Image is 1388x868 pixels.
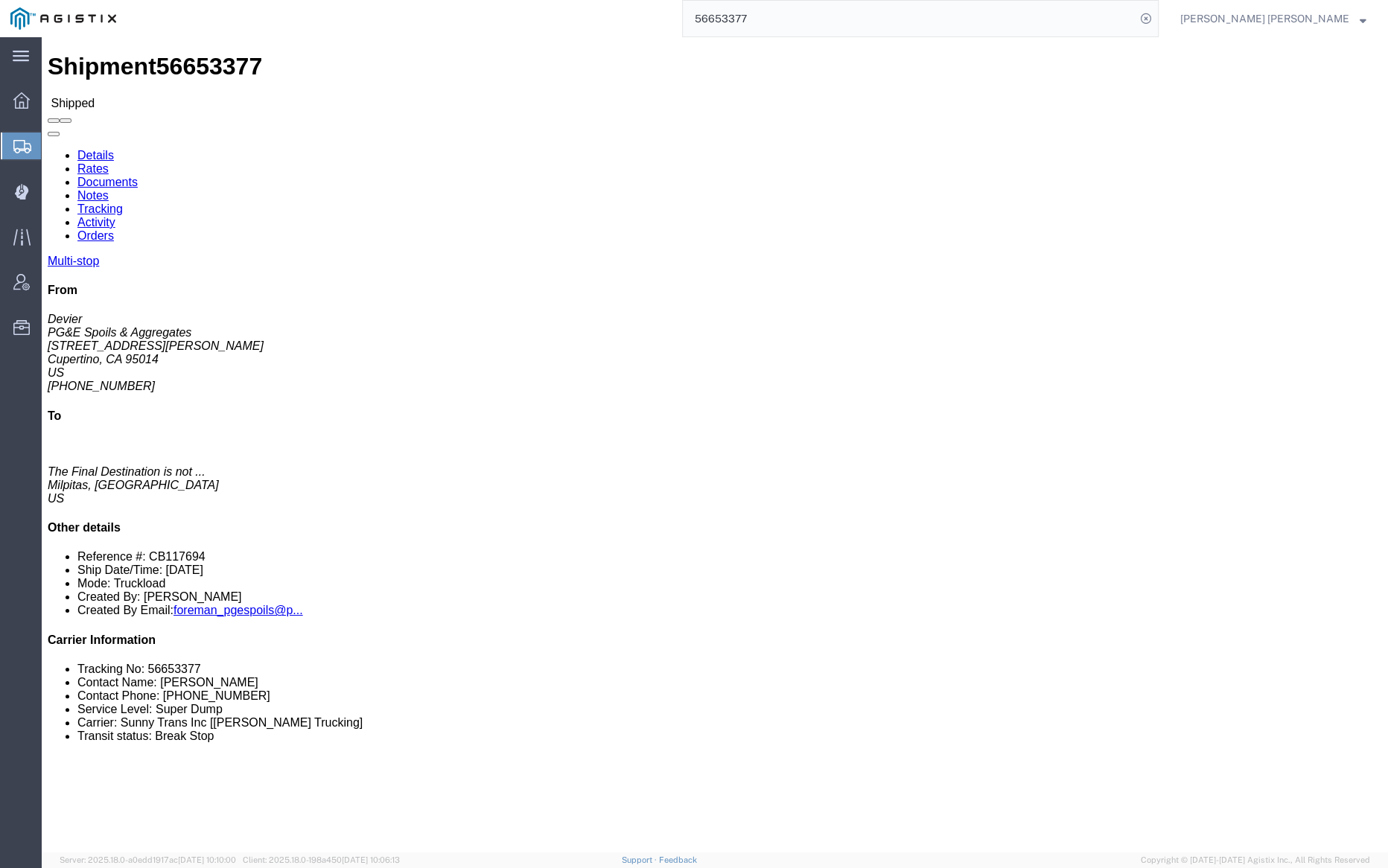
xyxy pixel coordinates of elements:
[1180,10,1349,27] span: Kayte Bray Dogali
[659,855,697,864] a: Feedback
[1141,854,1370,867] span: Copyright © [DATE]-[DATE] Agistix Inc., All Rights Reserved
[243,855,400,864] span: Client: 2025.18.0-198a450
[42,37,1388,852] iframe: FS Legacy Container
[622,855,659,864] a: Support
[178,855,236,864] span: [DATE] 10:10:00
[1180,10,1367,28] button: [PERSON_NAME] [PERSON_NAME]
[10,7,116,30] img: logo
[342,855,400,864] span: [DATE] 10:06:13
[683,1,1136,36] input: Search for shipment number, reference number
[60,855,236,864] span: Server: 2025.18.0-a0edd1917ac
